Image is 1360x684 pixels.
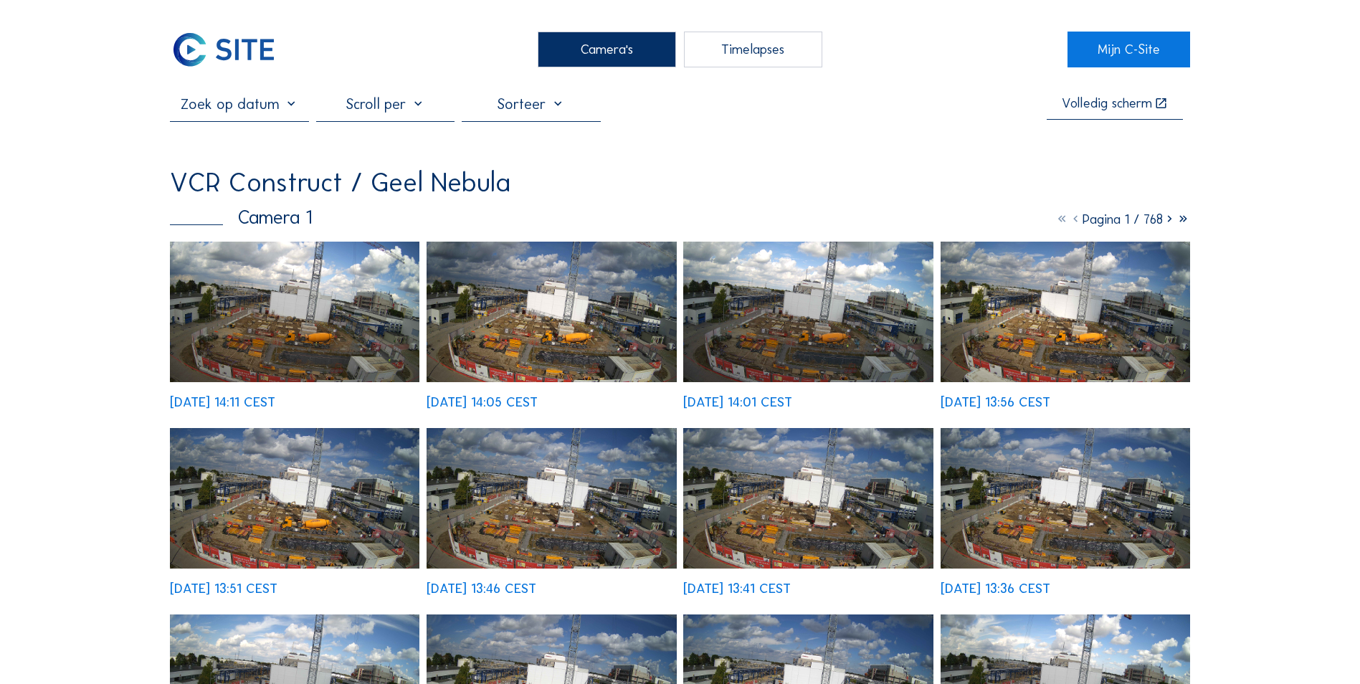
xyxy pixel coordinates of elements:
[170,32,277,67] img: C-SITE Logo
[683,428,933,569] img: image_53013952
[1062,97,1152,111] div: Volledig scherm
[170,169,510,196] div: VCR Construct / Geel Nebula
[170,582,277,596] div: [DATE] 13:51 CEST
[427,396,538,409] div: [DATE] 14:05 CEST
[941,428,1190,569] img: image_53013827
[427,428,676,569] img: image_53014080
[538,32,676,67] div: Camera's
[170,32,293,67] a: C-SITE Logo
[170,396,275,409] div: [DATE] 14:11 CEST
[170,428,419,569] img: image_53014213
[170,208,312,227] div: Camera 1
[941,582,1050,596] div: [DATE] 13:36 CEST
[1083,211,1163,227] span: Pagina 1 / 768
[170,95,308,113] input: Zoek op datum 󰅀
[683,396,792,409] div: [DATE] 14:01 CEST
[427,582,536,596] div: [DATE] 13:46 CEST
[683,242,933,382] img: image_53014473
[941,242,1190,382] img: image_53014343
[683,582,791,596] div: [DATE] 13:41 CEST
[170,242,419,382] img: image_53014743
[684,32,822,67] div: Timelapses
[427,242,676,382] img: image_53014594
[1067,32,1190,67] a: Mijn C-Site
[941,396,1050,409] div: [DATE] 13:56 CEST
